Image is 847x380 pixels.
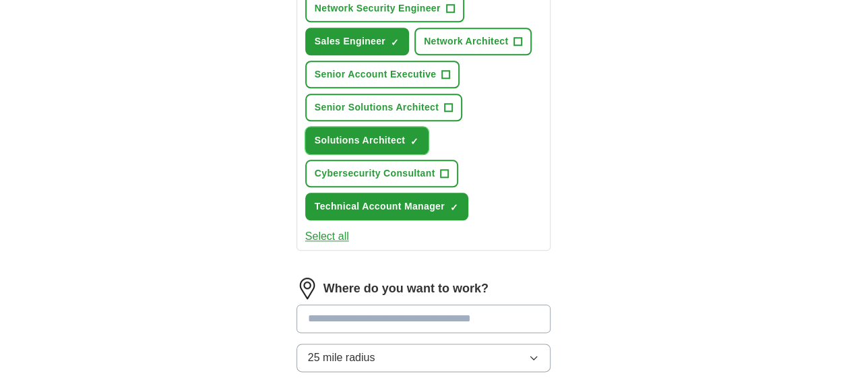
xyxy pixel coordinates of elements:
[323,280,489,298] label: Where do you want to work?
[315,133,405,148] span: Solutions Architect
[305,193,468,220] button: Technical Account Manager✓
[315,1,441,15] span: Network Security Engineer
[315,100,439,115] span: Senior Solutions Architect
[424,34,508,49] span: Network Architect
[450,202,458,213] span: ✓
[305,127,429,154] button: Solutions Architect✓
[414,28,532,55] button: Network Architect
[296,278,318,299] img: location.png
[308,350,375,366] span: 25 mile radius
[315,199,445,214] span: Technical Account Manager
[391,37,399,48] span: ✓
[305,94,462,121] button: Senior Solutions Architect
[305,160,459,187] button: Cybersecurity Consultant
[305,61,460,88] button: Senior Account Executive
[410,136,418,147] span: ✓
[315,67,437,82] span: Senior Account Executive
[296,344,551,372] button: 25 mile radius
[305,28,409,55] button: Sales Engineer✓
[315,34,385,49] span: Sales Engineer
[315,166,435,181] span: Cybersecurity Consultant
[305,228,349,245] button: Select all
